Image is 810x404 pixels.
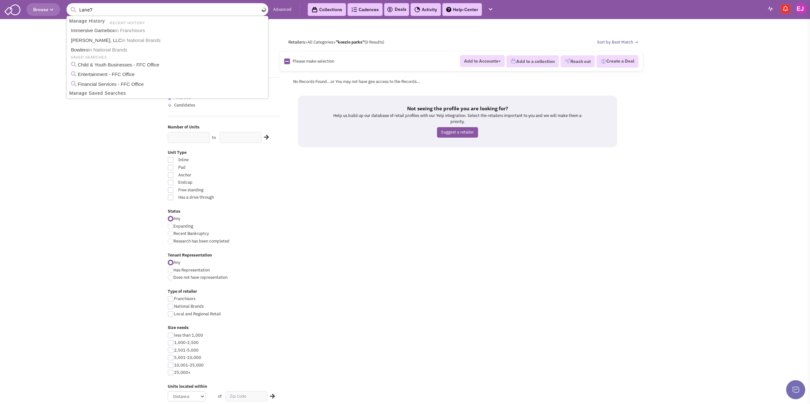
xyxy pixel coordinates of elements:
[173,223,193,229] span: Expanding
[69,60,267,70] a: Child & Youth Businesses - FFC Office
[26,3,60,16] button: Browse
[330,113,585,125] p: Help us build up our database of retail profiles with our Yelp integration. Select the retailers ...
[67,3,268,16] input: Search
[88,47,127,52] span: in National Brands
[115,28,145,33] span: in Franchisors
[174,157,245,163] span: Inline
[69,70,267,79] a: Entertainment - FFC Office
[174,180,245,186] span: Endcap
[174,347,199,353] span: 2,501-5,000
[67,17,107,25] a: Manage History
[308,3,346,16] a: Collections
[173,260,180,265] span: Any
[260,133,270,141] div: Search Nearby
[174,332,203,338] span: less than 1,000
[168,252,280,258] label: Tenant Representation
[174,311,221,317] span: Local and Regional Retail
[312,7,318,13] img: icon-collection-lavender-black.svg
[333,39,336,45] span: >
[387,6,393,13] img: icon-deals.svg
[414,7,420,12] img: Activity.png
[212,135,216,141] label: to
[168,150,280,156] label: Unit Type
[348,3,383,16] a: Cadences
[107,19,147,26] li: RECENT HISTORY
[565,58,570,64] img: VectorPaper_Plane.png
[168,124,280,130] label: Number of Units
[226,391,268,401] input: Zip Code
[173,231,209,236] span: Recent Bankruptcy
[218,394,222,399] span: of
[601,58,606,65] img: Deal-Dollar.png
[122,38,161,43] span: in National Brands
[174,370,191,375] span: 25,000+
[173,238,229,244] span: Research has been completed
[560,55,595,67] button: Reach out
[69,45,267,55] a: Bowleroin National Brands
[446,7,451,12] img: help.png
[174,195,245,201] span: Has a drive through
[351,7,357,12] img: Cadences_logo.png
[266,392,276,401] div: Search Nearby
[69,36,267,45] a: [PERSON_NAME], LLCin National Brands
[293,79,420,84] span: No Records Found...or You may not have geo access to the Records...
[511,58,516,64] img: icon-collection-lavender.png
[174,296,195,301] span: Franchisors
[69,80,267,89] a: Financial Services - FFC Office
[168,103,172,107] img: locallyfamous-upvote.png
[411,3,441,16] a: Activity
[460,55,505,67] button: Add to Accounts
[168,384,280,390] label: Units located within
[336,39,364,45] b: "koezio parks"
[305,39,307,45] span: >
[174,165,245,171] span: Pad
[67,89,267,98] a: Manage Saved Searches
[596,55,638,68] button: Create a Deal
[174,102,195,108] span: Candidates
[168,325,280,331] label: Size needs
[173,275,228,280] span: Does not have representation
[174,355,201,360] span: 5,001-10,000
[293,58,334,64] span: Please make selection
[387,6,406,13] a: Deals
[174,340,199,345] span: 1,000-2,500
[168,289,280,295] label: Type of retailer
[174,362,204,368] span: 10,001-25,000
[307,39,384,45] span: All Categories (0 Results)
[174,304,204,309] span: National Brands
[4,3,20,15] img: SmartAdmin
[284,58,290,64] img: Rectangle.png
[168,209,280,215] label: Status
[69,26,267,35] a: Immersive Gameboxin Franchisors
[442,3,482,16] a: Help-Center
[330,105,585,112] h5: Not seeing the profile you are looking for?
[174,172,245,178] span: Anchor
[273,7,292,13] a: Advanced
[173,267,210,273] span: Has Representation
[174,187,245,193] span: Free standing
[437,127,478,138] a: Suggest a retailer
[33,7,53,12] span: Browse
[506,55,559,67] button: Add to a collection
[173,216,180,221] span: Any
[288,39,305,45] a: Retailers
[796,3,807,14] img: Erin Jarquin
